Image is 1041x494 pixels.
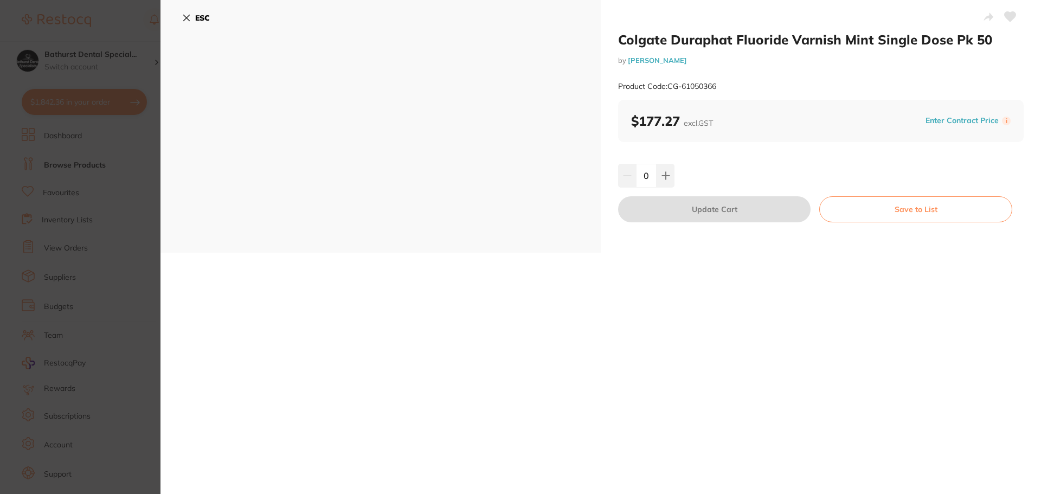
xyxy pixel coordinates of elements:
[195,13,210,23] b: ESC
[1002,117,1011,125] label: i
[618,31,1024,48] h2: Colgate Duraphat Fluoride Varnish Mint Single Dose Pk 50
[618,82,716,91] small: Product Code: CG-61050366
[922,116,1002,126] button: Enter Contract Price
[182,9,210,27] button: ESC
[618,56,1024,65] small: by
[628,56,687,65] a: [PERSON_NAME]
[631,113,713,129] b: $177.27
[684,118,713,128] span: excl. GST
[618,196,811,222] button: Update Cart
[819,196,1012,222] button: Save to List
